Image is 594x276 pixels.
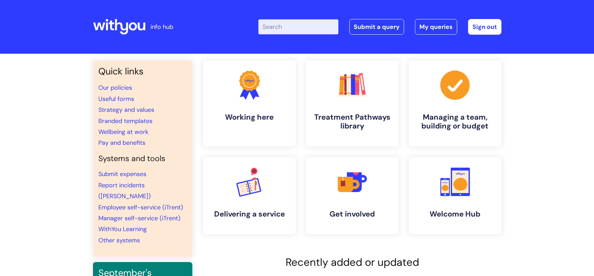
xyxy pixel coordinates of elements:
[468,19,501,35] a: Sign out
[258,19,501,35] div: | -
[311,113,393,131] h4: Treatment Pathways library
[409,157,501,234] a: Welcome Hub
[98,236,140,244] a: Other systems
[209,113,290,122] h4: Working here
[203,61,296,146] a: Working here
[306,157,399,234] a: Get involved
[98,117,152,125] a: Branded templates
[409,61,501,146] a: Managing a team, building or budget
[203,157,296,234] a: Delivering a service
[98,214,180,222] a: Manager self-service (iTrent)
[258,19,338,34] input: Search
[306,61,399,146] a: Treatment Pathways library
[414,113,496,131] h4: Managing a team, building or budget
[98,106,154,114] a: Strategy and values
[203,256,501,269] h2: Recently added or updated
[415,19,457,35] a: My queries
[209,210,290,219] h4: Delivering a service
[98,154,187,163] h4: Systems and tools
[98,95,134,103] a: Useful forms
[98,170,146,178] a: Submit expenses
[98,66,187,77] h3: Quick links
[98,139,145,147] a: Pay and benefits
[98,84,132,92] a: Our policies
[98,203,183,211] a: Employee self-service (iTrent)
[98,128,148,136] a: Wellbeing at work
[98,181,151,200] a: Report incidents ([PERSON_NAME])
[150,21,173,32] p: info hub
[98,225,147,233] a: WithYou Learning
[349,19,404,35] a: Submit a query
[311,210,393,219] h4: Get involved
[414,210,496,219] h4: Welcome Hub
